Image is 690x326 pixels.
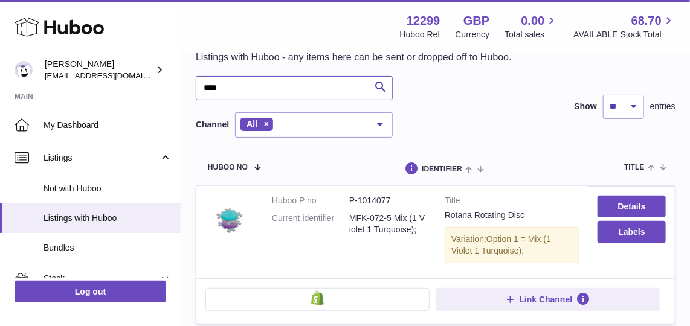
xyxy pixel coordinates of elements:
[45,71,178,80] span: [EMAIL_ADDRESS][DOMAIN_NAME]
[505,13,558,40] a: 0.00 Total sales
[631,13,662,29] span: 68.70
[575,101,597,112] label: Show
[15,281,166,302] a: Log out
[407,13,440,29] strong: 12299
[349,213,427,235] dd: MFK-072-5 Mix (1 Violet 1 Turquoise);
[196,51,512,64] p: Listings with Huboo - any items here can be sent or dropped off to Huboo.
[196,119,229,130] label: Channel
[445,209,579,221] div: Rotana Rotating Disc
[422,165,462,173] span: identifier
[436,288,660,311] button: Link Channel
[400,29,440,40] div: Huboo Ref
[573,29,675,40] span: AVAILABLE Stock Total
[45,59,153,81] div: [PERSON_NAME]
[521,13,545,29] span: 0.00
[520,294,573,305] span: Link Channel
[272,195,349,206] dt: Huboo P no
[208,164,248,171] span: Huboo no
[598,221,666,243] button: Labels
[272,213,349,235] dt: Current identifier
[205,195,254,243] img: Rotana Rotating Disc
[15,61,33,79] img: internalAdmin-12299@internal.huboo.com
[445,227,579,263] div: Variation:
[445,195,579,209] strong: Title
[463,13,489,29] strong: GBP
[573,13,675,40] a: 68.70 AVAILABLE Stock Total
[624,164,644,171] span: title
[349,195,427,206] dd: P-1014077
[44,242,172,254] span: Bundles
[44,152,159,164] span: Listings
[311,291,324,305] img: shopify-small.png
[44,183,172,194] span: Not with Huboo
[505,29,558,40] span: Total sales
[247,119,257,129] span: All
[451,234,551,255] span: Option 1 = Mix (1 Violet 1 Turquoise);
[650,101,675,112] span: entries
[44,213,172,224] span: Listings with Huboo
[598,196,666,217] a: Details
[456,29,490,40] div: Currency
[44,120,172,131] span: My Dashboard
[44,273,159,284] span: Stock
